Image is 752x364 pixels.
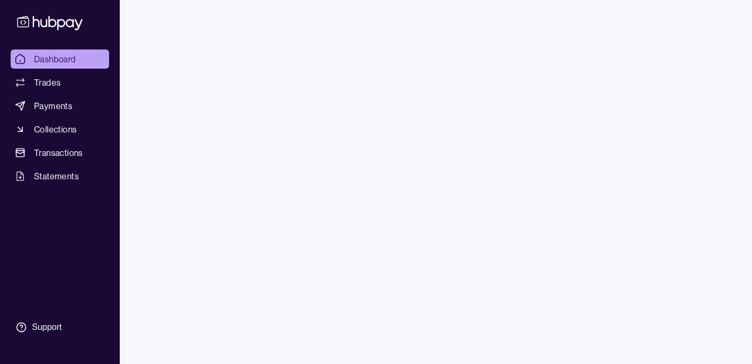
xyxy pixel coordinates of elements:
[34,123,77,136] span: Collections
[11,49,109,69] a: Dashboard
[34,53,76,65] span: Dashboard
[32,321,62,333] div: Support
[11,316,109,338] a: Support
[11,143,109,162] a: Transactions
[11,96,109,115] a: Payments
[34,170,79,183] span: Statements
[11,167,109,186] a: Statements
[34,76,61,89] span: Trades
[34,146,83,159] span: Transactions
[34,100,72,112] span: Payments
[11,120,109,139] a: Collections
[11,73,109,92] a: Trades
